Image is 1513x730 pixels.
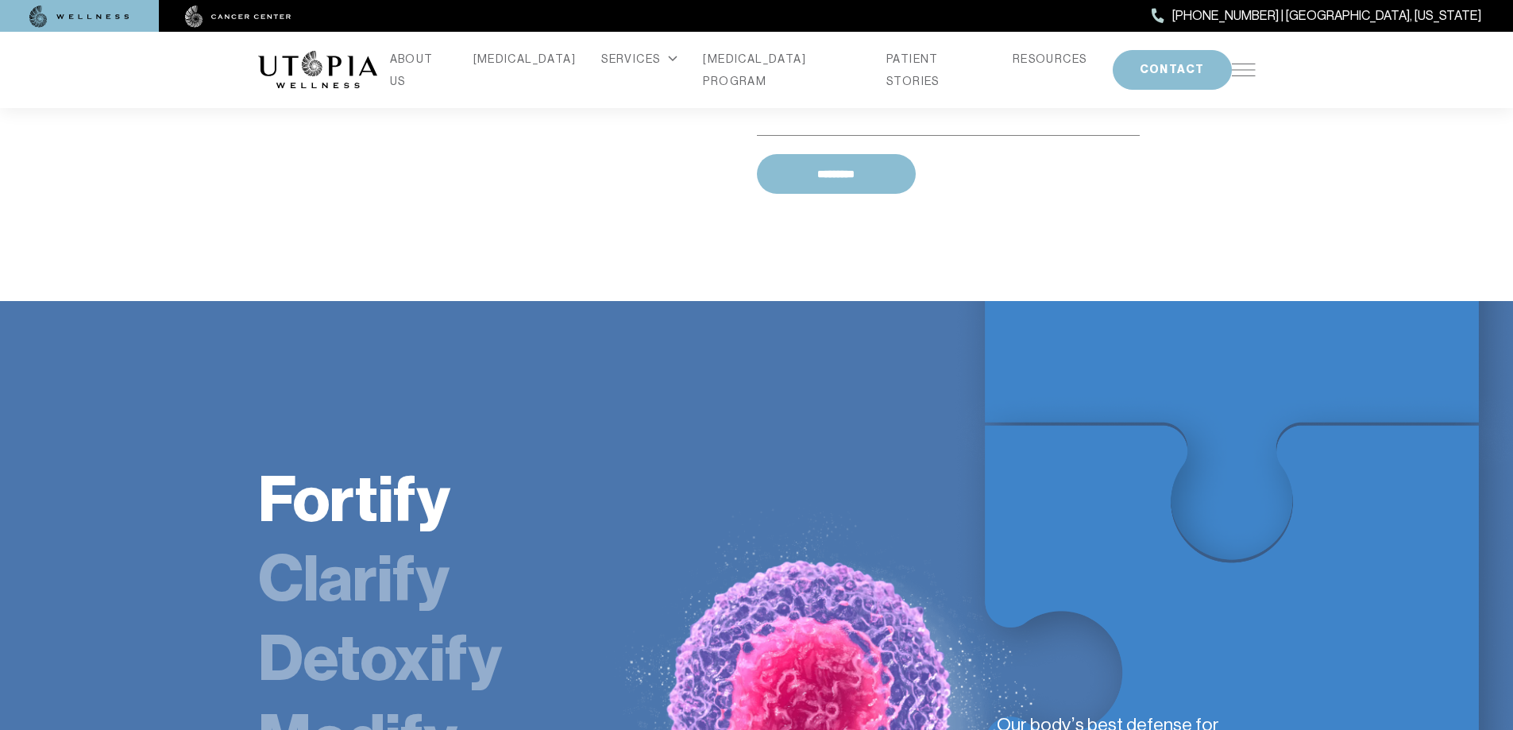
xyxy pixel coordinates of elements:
[185,6,291,28] img: cancer center
[473,48,577,70] a: [MEDICAL_DATA]
[1172,6,1481,26] span: [PHONE_NUMBER] | [GEOGRAPHIC_DATA], [US_STATE]
[703,48,861,92] a: [MEDICAL_DATA] PROGRAM
[601,48,677,70] div: SERVICES
[1113,50,1232,90] button: CONTACT
[258,541,450,617] a: Clarify
[390,48,448,92] a: ABOUT US
[258,462,450,538] a: Fortify
[258,620,502,697] a: Detoxify
[1152,6,1481,26] a: [PHONE_NUMBER] | [GEOGRAPHIC_DATA], [US_STATE]
[258,51,377,89] img: logo
[886,48,987,92] a: PATIENT STORIES
[29,6,129,28] img: wellness
[1232,64,1256,76] img: icon-hamburger
[1013,48,1087,70] a: RESOURCES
